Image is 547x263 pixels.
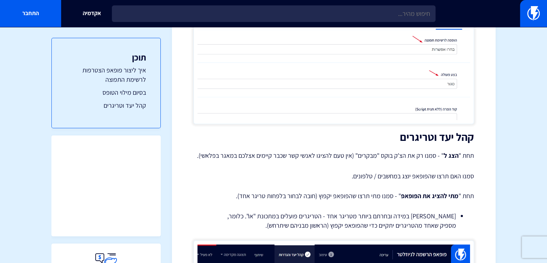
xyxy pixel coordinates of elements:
p: תחת " " - סמנו רק את הצ'ק בוקס "מבקרים" (אין טעם להציגו לאנשי קשר שכבר קיימים אצלכם במאגר בפלאשי). [193,150,474,160]
h3: תוכן [66,53,146,62]
input: חיפוש מהיר... [112,5,436,22]
p: סמנו האם תרצו שהפופאפ יוצג במחשבים / טלפונים. [193,171,474,180]
strong: מתי להציג את הפופאפ [401,191,459,200]
strong: הצג ל [444,151,459,159]
a: קהל יעד וטריגרים [66,101,146,110]
p: תחת " " - סמנו מתי תרצו שהפופאפ יקפוץ (חובה לבחור בלפחות טריגר אחד). [193,191,474,200]
li: [PERSON_NAME] במידה ובחרתם ביותר מטריגר אחד - הטריגרים פועלים במתכונת "או". כלומר, מספיק שאחד מהט... [211,211,456,229]
h2: קהל יעד וטריגרים [193,131,474,143]
a: איך ליצור פופאפ הצטרפות לרשימת התפוצה [66,66,146,84]
a: בסיום מילוי הטופס [66,88,146,97]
